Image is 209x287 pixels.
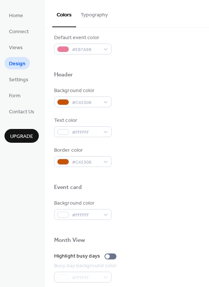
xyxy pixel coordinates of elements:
span: Design [9,60,25,68]
a: Home [4,9,28,21]
div: Text color [54,117,110,124]
a: Contact Us [4,105,39,117]
a: Connect [4,25,33,37]
div: Background color [54,199,110,207]
span: Settings [9,76,28,84]
div: Event card [54,184,82,192]
span: Connect [9,28,29,36]
span: #C45308 [72,99,100,107]
span: #EB7A98 [72,46,100,54]
div: Busy day background color [54,262,117,270]
div: Background color [54,87,110,95]
a: Views [4,41,27,53]
span: #FFFFFF [72,129,100,136]
div: Highlight busy days [54,252,100,260]
button: Upgrade [4,129,39,143]
span: #FFFFFF [72,211,100,219]
div: Default event color [54,34,110,42]
span: Views [9,44,23,52]
div: Border color [54,146,110,154]
span: #C45308 [72,158,100,166]
span: Home [9,12,23,20]
span: Upgrade [10,133,33,141]
div: Month View [54,237,85,245]
a: Settings [4,73,33,85]
a: Form [4,89,25,101]
span: Form [9,92,21,100]
div: Header [54,71,73,79]
a: Design [4,57,30,69]
span: Contact Us [9,108,34,116]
